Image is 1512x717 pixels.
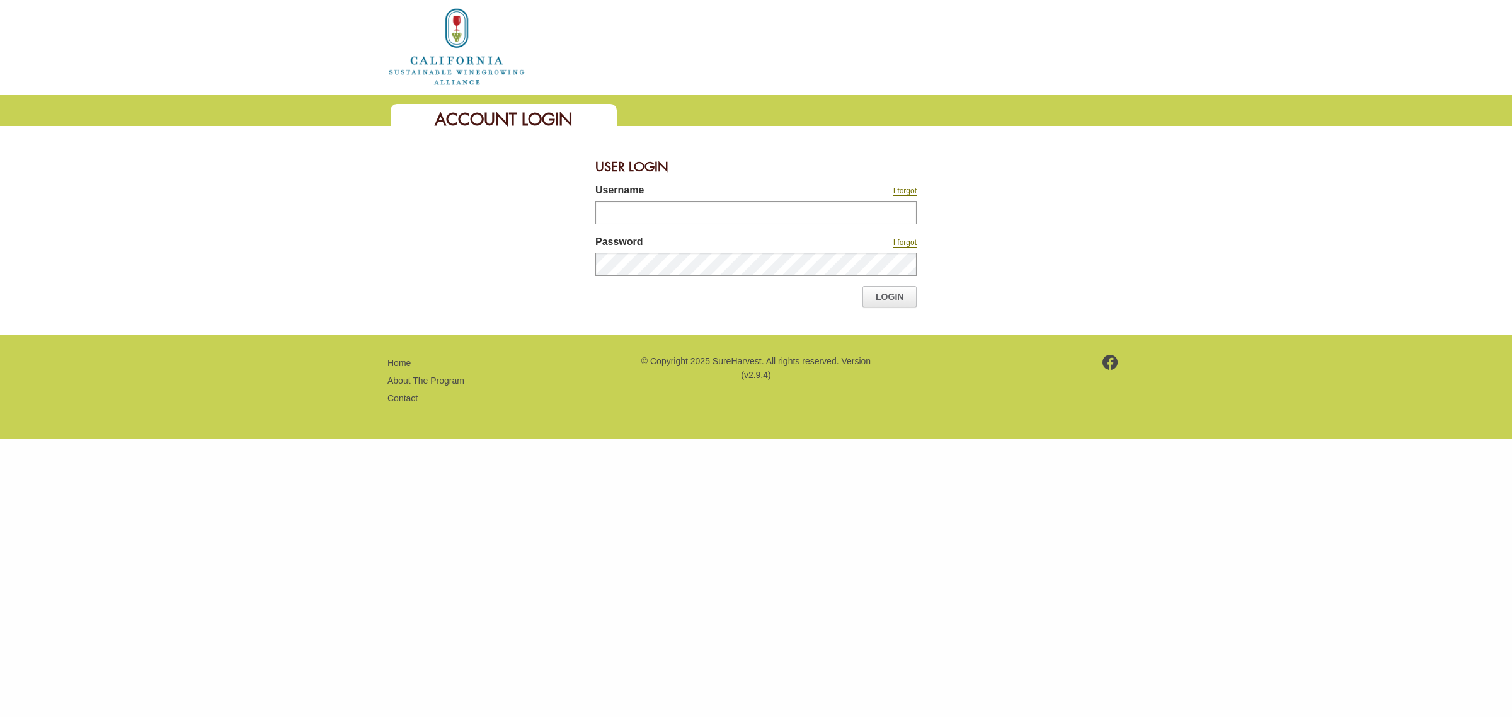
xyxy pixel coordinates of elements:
[387,40,526,51] a: Home
[387,376,464,386] a: About The Program
[387,6,526,87] img: logo_cswa2x.png
[862,286,917,307] a: Login
[639,354,873,382] p: © Copyright 2025 SureHarvest. All rights reserved. Version (v2.9.4)
[893,186,917,196] a: I forgot
[595,151,917,183] div: User Login
[387,358,411,368] a: Home
[435,108,573,130] span: Account Login
[595,234,803,253] label: Password
[595,183,803,201] label: Username
[1102,355,1118,370] img: footer-facebook.png
[387,393,418,403] a: Contact
[893,238,917,248] a: I forgot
